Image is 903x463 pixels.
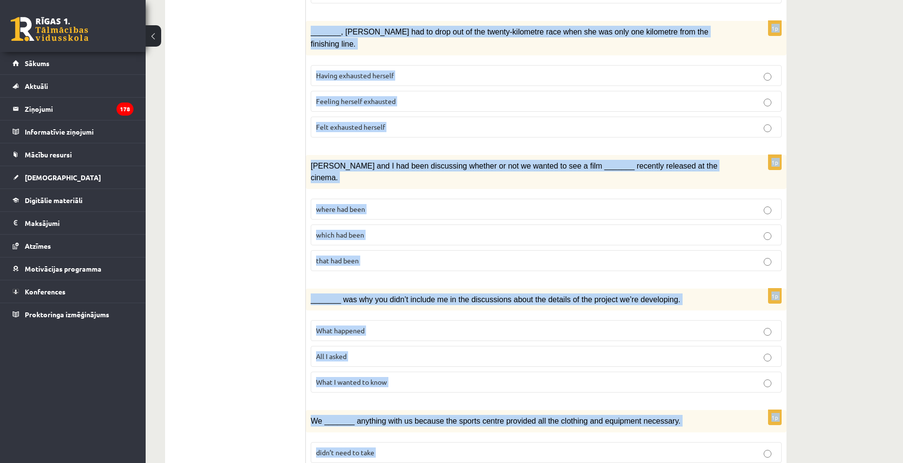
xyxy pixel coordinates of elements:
span: Digitālie materiāli [25,196,83,205]
span: _______, [PERSON_NAME] had to drop out of the twenty-kilometre race when she was only one kilomet... [311,28,708,48]
p: 1p [768,288,782,304]
input: Felt exhausted herself [764,124,771,132]
span: [DEMOGRAPHIC_DATA] [25,173,101,182]
p: 1p [768,410,782,425]
a: [DEMOGRAPHIC_DATA] [13,166,134,189]
span: Having exhausted herself [316,71,394,80]
span: What happened [316,326,365,335]
input: which had been [764,232,771,240]
span: All I asked [316,352,347,360]
a: Aktuāli [13,75,134,97]
i: 178 [117,103,134,116]
span: Atzīmes [25,241,51,250]
span: Sākums [25,59,50,68]
a: Konferences [13,280,134,303]
a: Ziņojumi178 [13,98,134,120]
span: didn’t need to take [316,448,374,457]
legend: Maksājumi [25,212,134,234]
input: Having exhausted herself [764,73,771,81]
input: What I wanted to know [764,379,771,387]
a: Maksājumi [13,212,134,234]
span: Proktoringa izmēģinājums [25,310,109,319]
p: 1p [768,154,782,170]
span: _______ was why you didn’t include me in the discussions about the details of the project we’re d... [311,295,680,304]
a: Mācību resursi [13,143,134,166]
span: where had been [316,205,365,213]
span: Mācību resursi [25,150,72,159]
span: Feeling herself exhausted [316,97,396,105]
span: Motivācijas programma [25,264,101,273]
a: Sākums [13,52,134,74]
a: Rīgas 1. Tālmācības vidusskola [11,17,88,41]
a: Informatīvie ziņojumi [13,120,134,143]
span: Konferences [25,287,66,296]
legend: Ziņojumi [25,98,134,120]
a: Digitālie materiāli [13,189,134,211]
span: What I wanted to know [316,377,387,386]
input: All I asked [764,354,771,361]
span: which had been [316,230,364,239]
input: Feeling herself exhausted [764,99,771,106]
legend: Informatīvie ziņojumi [25,120,134,143]
a: Atzīmes [13,235,134,257]
p: 1p [768,20,782,36]
a: Motivācijas programma [13,257,134,280]
a: Proktoringa izmēģinājums [13,303,134,326]
span: [PERSON_NAME] and I had been discussing whether or not we wanted to see a film _______ recently r... [311,162,718,182]
span: Aktuāli [25,82,48,90]
input: that had been [764,258,771,266]
span: We _______ anything with us because the sports centre provided all the clothing and equipment nec... [311,417,681,425]
span: Felt exhausted herself [316,122,385,131]
input: didn’t need to take [764,450,771,458]
input: What happened [764,328,771,336]
input: where had been [764,206,771,214]
span: that had been [316,256,359,265]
